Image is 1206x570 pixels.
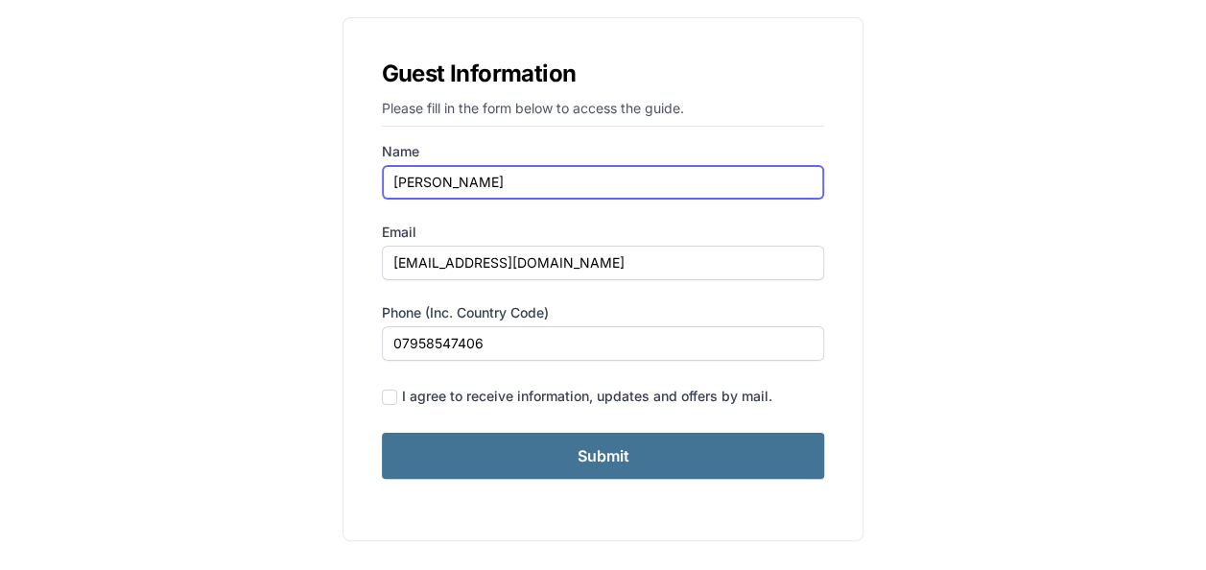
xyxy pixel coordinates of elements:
[382,99,825,127] p: Please fill in the form below to access the guide.
[382,223,825,242] label: Email
[382,303,825,322] label: Phone (inc. country code)
[382,433,825,479] input: Submit
[382,57,825,91] h1: Guest Information
[382,142,825,161] label: Name
[402,387,772,406] div: I agree to receive information, updates and offers by mail.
